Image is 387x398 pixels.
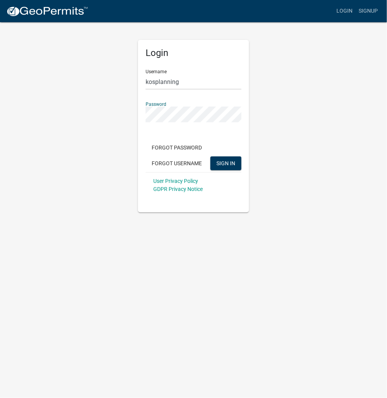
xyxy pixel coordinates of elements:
button: SIGN IN [210,156,241,170]
a: Signup [356,4,381,18]
button: Forgot Username [146,156,208,170]
a: GDPR Privacy Notice [153,186,203,192]
a: Login [333,4,356,18]
a: User Privacy Policy [153,178,198,184]
button: Forgot Password [146,141,208,155]
span: SIGN IN [216,160,235,166]
h5: Login [146,48,241,59]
